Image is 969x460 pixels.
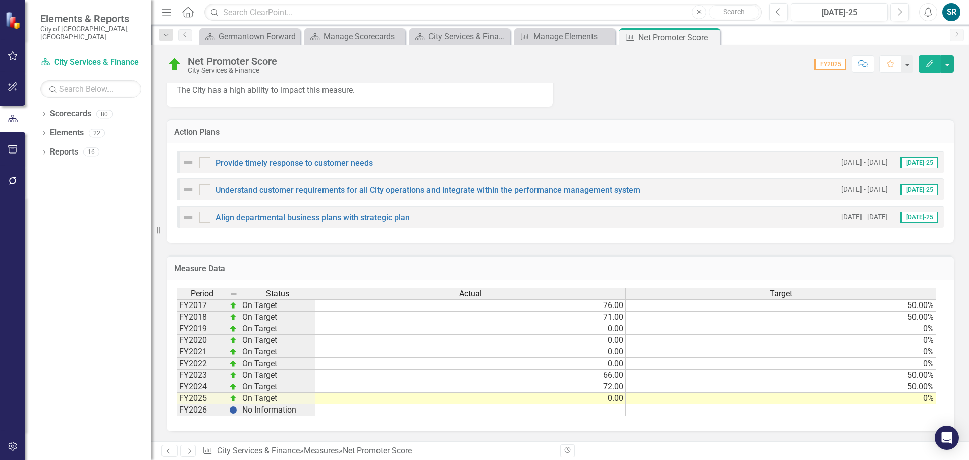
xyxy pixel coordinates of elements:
[315,299,626,312] td: 76.00
[794,7,884,19] div: [DATE]-25
[177,323,227,335] td: FY2019
[240,358,315,370] td: On Target
[626,312,936,323] td: 50.00%
[83,148,99,157] div: 16
[216,213,410,222] a: Align departmental business plans with strategic plan
[230,290,238,298] img: 8DAGhfEEPCf229AAAAAElFTkSuQmCC
[814,59,846,70] span: FY2025
[240,299,315,312] td: On Target
[459,289,482,298] span: Actual
[40,25,141,41] small: City of [GEOGRAPHIC_DATA], [GEOGRAPHIC_DATA]
[533,30,613,43] div: Manage Elements
[177,299,227,312] td: FY2017
[229,406,237,414] img: BgCOk07PiH71IgAAAABJRU5ErkJggg==
[202,30,298,43] a: Germantown Forward
[723,8,745,16] span: Search
[229,325,237,333] img: zOikAAAAAElFTkSuQmCC
[900,157,938,168] span: [DATE]-25
[626,335,936,346] td: 0%
[40,57,141,68] a: City Services & Finance
[229,348,237,356] img: zOikAAAAAElFTkSuQmCC
[412,30,508,43] a: City Services & Finance
[240,323,315,335] td: On Target
[229,371,237,379] img: zOikAAAAAElFTkSuQmCC
[315,393,626,404] td: 0.00
[219,30,298,43] div: Germantown Forward
[900,184,938,195] span: [DATE]-25
[315,358,626,370] td: 0.00
[315,323,626,335] td: 0.00
[177,393,227,404] td: FY2025
[177,335,227,346] td: FY2020
[304,446,339,455] a: Measures
[174,128,946,137] h3: Action Plans
[626,358,936,370] td: 0%
[315,346,626,358] td: 0.00
[638,31,718,44] div: Net Promoter Score
[96,110,113,118] div: 80
[202,445,553,457] div: » »
[191,289,213,298] span: Period
[177,346,227,358] td: FY2021
[89,129,105,137] div: 22
[240,335,315,346] td: On Target
[217,446,300,455] a: City Services & Finance
[5,11,23,29] img: ClearPoint Strategy
[315,370,626,381] td: 66.00
[626,346,936,358] td: 0%
[240,381,315,393] td: On Target
[240,312,315,323] td: On Target
[40,80,141,98] input: Search Below...
[240,370,315,381] td: On Target
[204,4,762,21] input: Search ClearPoint...
[900,212,938,223] span: [DATE]-25
[791,3,888,21] button: [DATE]-25
[307,30,403,43] a: Manage Scorecards
[626,370,936,381] td: 50.00%
[167,56,183,72] img: On Target
[229,336,237,344] img: zOikAAAAAElFTkSuQmCC
[315,335,626,346] td: 0.00
[229,360,237,368] img: zOikAAAAAElFTkSuQmCC
[216,185,640,195] a: Understand customer requirements for all City operations and integrate within the performance man...
[174,264,946,273] h3: Measure Data
[188,56,277,67] div: Net Promoter Score
[770,289,792,298] span: Target
[709,5,759,19] button: Search
[626,323,936,335] td: 0%
[942,3,960,21] button: SR
[315,381,626,393] td: 72.00
[50,146,78,158] a: Reports
[626,393,936,404] td: 0%
[315,312,626,323] td: 71.00
[50,108,91,120] a: Scorecards
[177,404,227,416] td: FY2026
[216,158,373,168] a: Provide timely response to customer needs
[240,404,315,416] td: No Information
[50,127,84,139] a: Elements
[182,184,194,196] img: Not Defined
[626,299,936,312] td: 50.00%
[177,85,355,95] span: The City has a high ability to impact this measure.
[626,381,936,393] td: 50.00%
[240,393,315,404] td: On Target
[324,30,403,43] div: Manage Scorecards
[229,301,237,310] img: zOikAAAAAElFTkSuQmCC
[343,446,412,455] div: Net Promoter Score
[177,312,227,323] td: FY2018
[177,381,227,393] td: FY2024
[841,212,888,222] small: [DATE] - [DATE]
[841,185,888,194] small: [DATE] - [DATE]
[182,157,194,169] img: Not Defined
[240,346,315,358] td: On Target
[229,313,237,321] img: zOikAAAAAElFTkSuQmCC
[188,67,277,74] div: City Services & Finance
[177,358,227,370] td: FY2022
[935,426,959,450] div: Open Intercom Messenger
[177,370,227,381] td: FY2023
[266,289,289,298] span: Status
[841,158,888,167] small: [DATE] - [DATE]
[40,13,141,25] span: Elements & Reports
[428,30,508,43] div: City Services & Finance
